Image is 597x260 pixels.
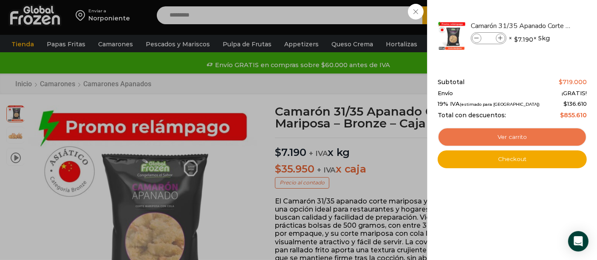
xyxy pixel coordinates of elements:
[438,101,540,107] span: 19% IVA
[514,35,518,44] span: $
[559,78,587,86] bdi: 719.000
[482,34,495,43] input: Product quantity
[438,150,587,168] a: Checkout
[438,112,506,119] span: Total con descuentos:
[563,100,567,107] span: $
[514,35,533,44] bdi: 7.190
[509,32,550,44] span: × × 5kg
[562,90,587,97] span: ¡GRATIS!
[438,90,453,97] span: Envío
[560,111,564,119] span: $
[438,79,464,86] span: Subtotal
[471,21,572,31] a: Camarón 31/35 Apanado Corte Mariposa - Bronze - Caja 5 kg
[560,111,587,119] bdi: 855.610
[563,100,587,107] span: 136.610
[559,78,563,86] span: $
[460,102,540,107] small: (estimado para [GEOGRAPHIC_DATA])
[438,127,587,147] a: Ver carrito
[568,231,589,252] div: Open Intercom Messenger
